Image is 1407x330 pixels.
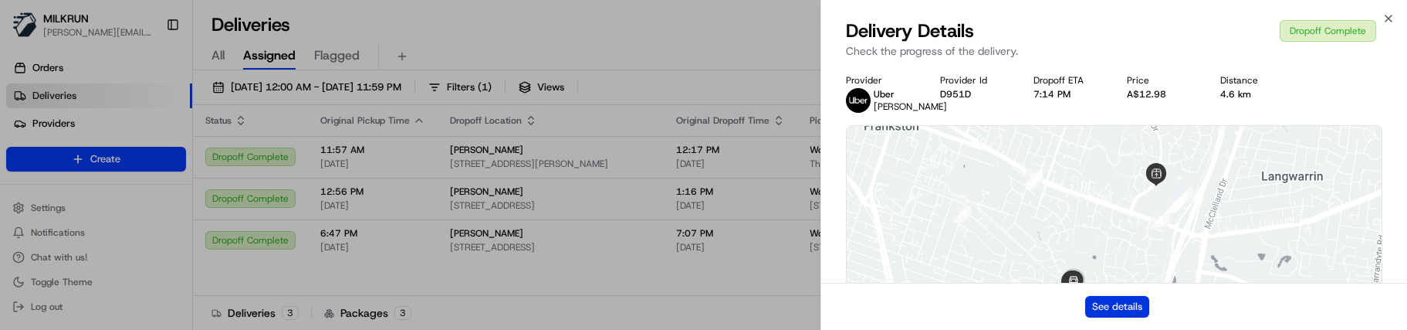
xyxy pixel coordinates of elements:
div: 7 [1166,196,1183,213]
div: 4.6 km [1220,88,1289,100]
button: See details [1085,296,1149,318]
div: A$12.98 [1127,88,1196,100]
div: Provider [846,74,915,87]
span: Delivery Details [846,19,974,43]
div: 8 [1152,211,1169,228]
span: [PERSON_NAME] [874,100,947,113]
div: Price [1127,74,1196,87]
button: D951D [940,88,971,100]
div: 13 [999,279,1016,296]
div: 11 [954,206,971,223]
img: uber-new-logo.jpeg [846,88,871,113]
div: 5 [1176,187,1193,204]
div: Provider Id [940,74,1009,87]
div: 7:14 PM [1033,88,1102,100]
span: Uber [874,88,895,100]
div: 10 [1026,168,1043,185]
p: Check the progress of the delivery. [846,43,1382,59]
div: 12 [993,281,1010,298]
div: Dropoff ETA [1033,74,1102,87]
div: Distance [1220,74,1289,87]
